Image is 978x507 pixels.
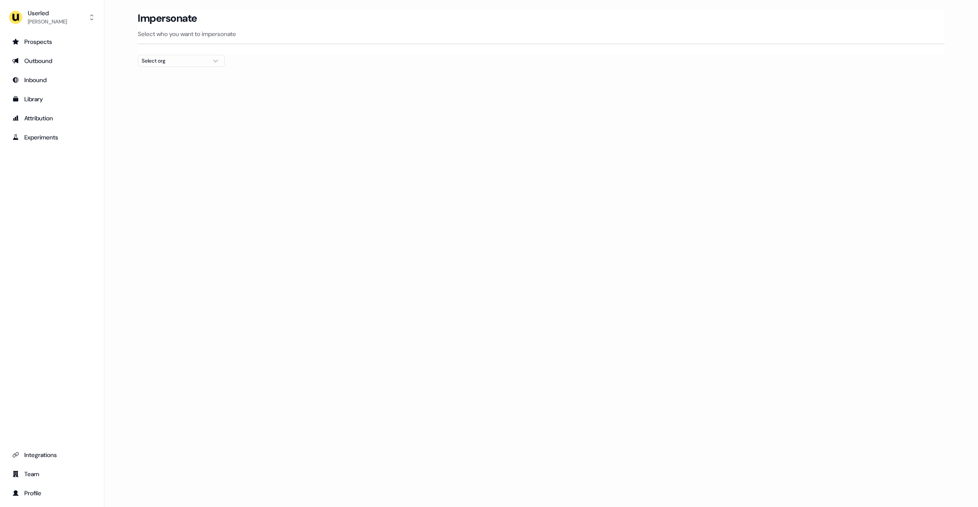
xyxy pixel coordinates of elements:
[7,448,97,462] a: Go to integrations
[142,56,207,65] div: Select org
[7,92,97,106] a: Go to templates
[12,133,92,142] div: Experiments
[7,130,97,144] a: Go to experiments
[28,17,67,26] div: [PERSON_NAME]
[12,56,92,65] div: Outbound
[12,37,92,46] div: Prospects
[12,114,92,123] div: Attribution
[7,486,97,500] a: Go to profile
[138,55,225,67] button: Select org
[12,95,92,103] div: Library
[12,489,92,497] div: Profile
[7,467,97,481] a: Go to team
[12,470,92,478] div: Team
[7,7,97,28] button: Userled[PERSON_NAME]
[7,111,97,125] a: Go to attribution
[28,9,67,17] div: Userled
[12,76,92,84] div: Inbound
[7,54,97,68] a: Go to outbound experience
[7,35,97,49] a: Go to prospects
[138,30,945,38] p: Select who you want to impersonate
[7,73,97,87] a: Go to Inbound
[12,451,92,459] div: Integrations
[138,12,197,25] h3: Impersonate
